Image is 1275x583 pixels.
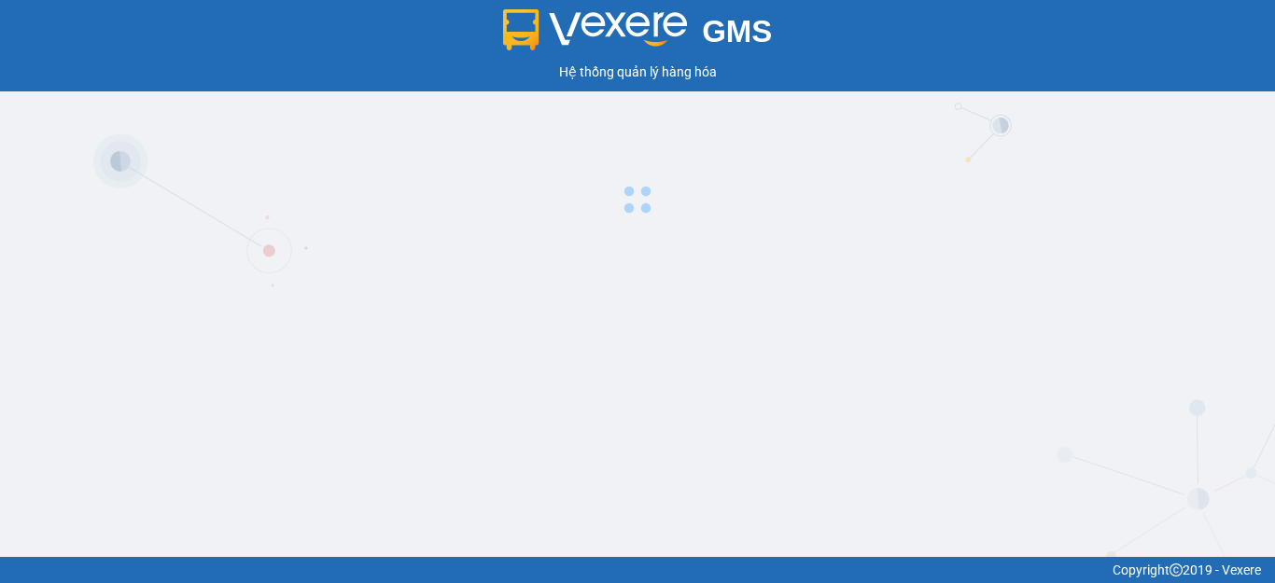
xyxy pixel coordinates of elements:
span: GMS [702,14,772,49]
img: logo 2 [503,9,688,50]
div: Copyright 2019 - Vexere [14,560,1261,580]
a: GMS [503,28,773,43]
div: Hệ thống quản lý hàng hóa [5,62,1270,82]
span: copyright [1170,563,1183,576]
